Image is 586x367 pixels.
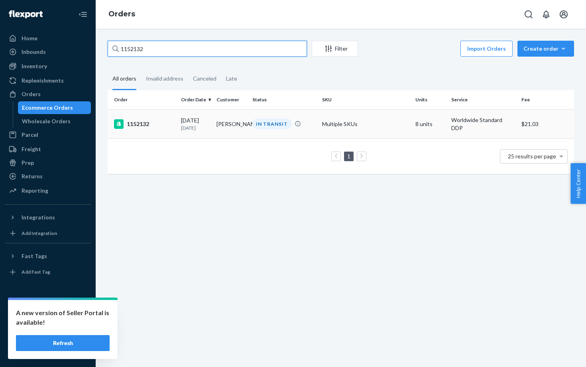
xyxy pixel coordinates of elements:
a: Reporting [5,184,91,197]
div: Integrations [22,213,55,221]
td: $21.03 [518,109,574,138]
a: Replenishments [5,74,91,87]
div: Home [22,34,37,42]
div: Parcel [22,131,38,139]
td: 8 units [412,109,448,138]
div: Reporting [22,187,48,195]
div: Canceled [193,68,216,89]
th: Order [108,90,178,109]
a: Parcel [5,128,91,141]
div: Returns [22,172,43,180]
a: Page 1 is your current page [346,153,352,160]
div: Orders [22,90,41,98]
a: Prep [5,156,91,169]
button: Integrations [5,211,91,224]
div: Ecommerce Orders [22,104,73,112]
th: Order Date [178,90,214,109]
a: Add Fast Tag [5,266,91,278]
td: Multiple SKUs [319,109,412,138]
a: Talk to Support [5,318,91,330]
div: Invalid address [146,68,183,89]
th: Units [412,90,448,109]
a: Inbounds [5,45,91,58]
div: Create order [523,45,568,53]
div: [DATE] [181,116,210,131]
p: [DATE] [181,124,210,131]
a: Home [5,32,91,45]
button: Import Orders [460,41,513,57]
div: Late [226,68,237,89]
div: Inventory [22,62,47,70]
a: Ecommerce Orders [18,101,91,114]
div: Add Integration [22,230,57,237]
p: A new version of Seller Portal is available! [16,308,110,327]
th: SKU [319,90,412,109]
div: Replenishments [22,77,64,85]
a: Orders [5,88,91,101]
button: Open account menu [556,6,572,22]
a: Help Center [5,331,91,344]
div: IN TRANSIT [252,118,291,129]
td: [PERSON_NAME] [213,109,249,138]
th: Fee [518,90,574,109]
a: Settings [5,304,91,317]
button: Create order [517,41,574,57]
a: Freight [5,143,91,156]
a: Inventory [5,60,91,73]
a: Returns [5,170,91,183]
button: Fast Tags [5,250,91,262]
p: Worldwide Standard DDP [451,116,515,132]
button: Give Feedback [5,345,91,357]
div: Customer [216,96,246,103]
div: Inbounds [22,48,46,56]
a: Add Integration [5,227,91,240]
button: Help Center [570,163,586,204]
div: Wholesale Orders [22,117,71,125]
div: Freight [22,145,41,153]
button: Open notifications [538,6,554,22]
div: Prep [22,159,34,167]
th: Status [249,90,319,109]
div: Add Fast Tag [22,268,50,275]
button: Refresh [16,335,110,351]
th: Service [448,90,518,109]
div: Filter [312,45,358,53]
div: 1152132 [114,119,175,129]
div: Fast Tags [22,252,47,260]
button: Filter [312,41,358,57]
a: Wholesale Orders [18,115,91,128]
img: Flexport logo [9,10,43,18]
span: 25 results per page [508,153,556,160]
button: Open Search Box [521,6,537,22]
div: All orders [112,68,136,90]
ol: breadcrumbs [102,3,142,26]
input: Search orders [108,41,307,57]
button: Close Navigation [75,6,91,22]
a: Orders [108,10,135,18]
